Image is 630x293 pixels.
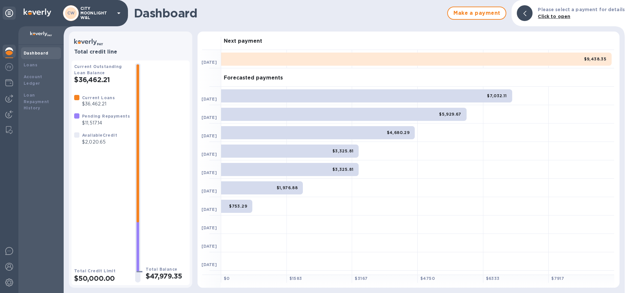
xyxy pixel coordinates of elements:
[201,115,217,120] b: [DATE]
[201,152,217,157] b: [DATE]
[229,204,247,209] b: $753.29
[74,76,130,84] h2: $36,462.21
[3,7,16,20] div: Unpin categories
[80,6,113,20] p: CITY MOONLIGHT W&L
[551,276,564,281] b: $ 7917
[201,189,217,193] b: [DATE]
[82,114,130,119] b: Pending Repayments
[486,276,500,281] b: $ 6333
[82,120,130,126] p: $11,517.14
[277,185,298,190] b: $1,976.88
[82,95,115,100] b: Current Loans
[224,38,262,44] h3: Next payment
[355,276,367,281] b: $ 3167
[146,272,187,280] h2: $47,979.35
[439,112,461,117] b: $5,929.67
[134,6,444,20] h1: Dashboard
[74,274,130,282] h2: $50,000.00
[24,74,42,86] b: Account Ledger
[5,63,13,71] img: Foreign exchange
[24,51,49,56] b: Dashboard
[24,9,51,16] img: Logo
[74,268,115,273] b: Total Credit Limit
[74,49,187,55] h3: Total credit line
[24,93,49,111] b: Loan Repayment History
[201,207,217,212] b: [DATE]
[201,244,217,249] b: [DATE]
[201,133,217,138] b: [DATE]
[146,267,177,272] b: Total Balance
[538,7,625,12] b: Please select a payment for details
[82,133,117,138] b: Available Credit
[289,276,302,281] b: $ 1583
[447,7,506,20] button: Make a payment
[24,62,37,67] b: Loans
[82,139,117,146] p: $2,020.65
[201,97,217,101] b: [DATE]
[487,93,507,98] b: $7,032.11
[5,79,13,87] img: Wallets
[453,9,500,17] span: Make a payment
[538,14,570,19] b: Click to open
[201,225,217,230] b: [DATE]
[224,75,283,81] h3: Forecasted payments
[201,170,217,175] b: [DATE]
[332,167,354,172] b: $3,325.81
[387,130,410,135] b: $4,680.29
[201,60,217,65] b: [DATE]
[82,101,115,107] p: $36,462.21
[224,276,230,281] b: $ 0
[420,276,435,281] b: $ 4750
[201,262,217,267] b: [DATE]
[584,56,607,61] b: $9,438.35
[74,64,122,75] b: Current Outstanding Loan Balance
[332,148,354,153] b: $3,325.81
[67,11,75,15] b: CW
